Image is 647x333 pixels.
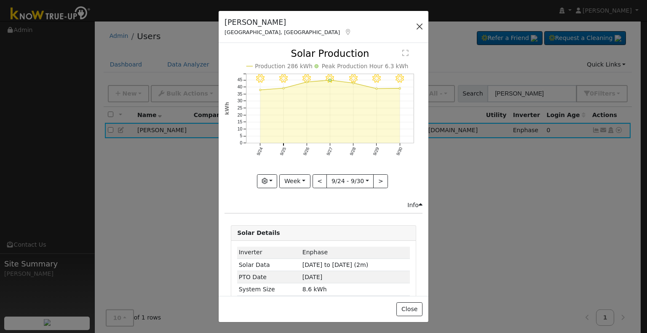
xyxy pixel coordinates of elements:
text: 9/28 [349,147,357,156]
button: Week [279,174,310,189]
button: > [373,174,388,189]
span: [DATE] to [DATE] (2m) [302,261,368,268]
i: 9/30 - MostlyClear [396,75,404,83]
td: Inverter [237,247,301,259]
i: 9/26 - Clear [302,75,311,83]
text: 9/26 [302,147,310,156]
text: 9/24 [256,147,264,156]
button: Close [396,302,422,317]
text: Production 286 kWh [255,63,313,70]
text: kWh [224,102,230,115]
h5: [PERSON_NAME] [225,17,352,28]
i: 9/27 - Clear [326,75,334,83]
text: 5 [240,134,243,139]
span: [GEOGRAPHIC_DATA], [GEOGRAPHIC_DATA] [225,29,340,35]
text: 15 [238,120,243,125]
text: 20 [238,113,243,117]
span: ID: 5954114, authorized: 10/02/25 [302,249,328,256]
text: 9/27 [326,147,334,156]
text: 45 [238,78,243,83]
strong: Solar Details [237,229,280,236]
circle: onclick="" [399,88,401,89]
i: 9/29 - Clear [372,75,381,83]
td: Storage Size [237,296,301,308]
text: Peak Production Hour 6.3 kWh [322,63,409,70]
text: 9/29 [372,147,380,156]
text: Solar Production [291,48,369,59]
i: 9/25 - MostlyClear [279,75,288,83]
text: 30 [238,99,243,104]
i: 9/28 - Clear [349,75,358,83]
td: PTO Date [237,271,301,283]
span: [DATE] [302,274,323,280]
td: Solar Data [237,259,301,271]
circle: onclick="" [306,81,307,83]
text: 9/30 [396,147,404,156]
div: Info [407,201,422,210]
text: 35 [238,92,243,96]
span: 8.6 kWh [302,286,327,293]
i: 9/24 - Clear [256,75,265,83]
text: 40 [238,85,243,89]
text: 9/25 [279,147,287,156]
text: 0 [240,141,243,145]
button: < [313,174,327,189]
circle: onclick="" [353,83,354,84]
td: System Size [237,283,301,296]
button: 9/24 - 9/30 [326,174,374,189]
text: 10 [238,127,243,131]
circle: onclick="" [376,88,377,90]
a: Map [344,29,352,35]
circle: onclick="" [329,79,331,82]
text:  [402,49,409,56]
circle: onclick="" [283,88,284,89]
text: 25 [238,106,243,110]
circle: onclick="" [259,89,261,91]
